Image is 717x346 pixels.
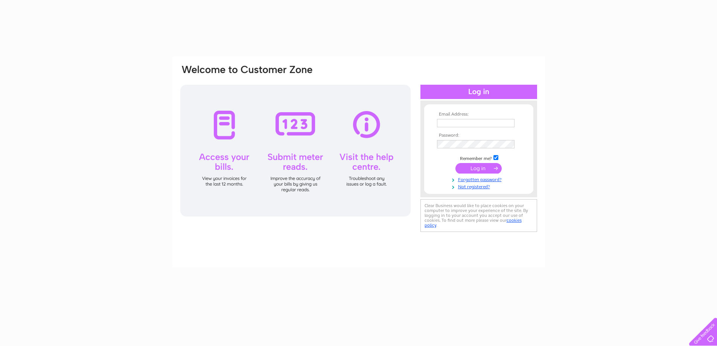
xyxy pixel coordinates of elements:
[435,154,522,162] td: Remember me?
[455,163,502,174] input: Submit
[437,175,522,183] a: Forgotten password?
[425,218,522,228] a: cookies policy
[437,183,522,190] a: Not registered?
[420,199,537,232] div: Clear Business would like to place cookies on your computer to improve your experience of the sit...
[435,112,522,117] th: Email Address:
[435,133,522,138] th: Password:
